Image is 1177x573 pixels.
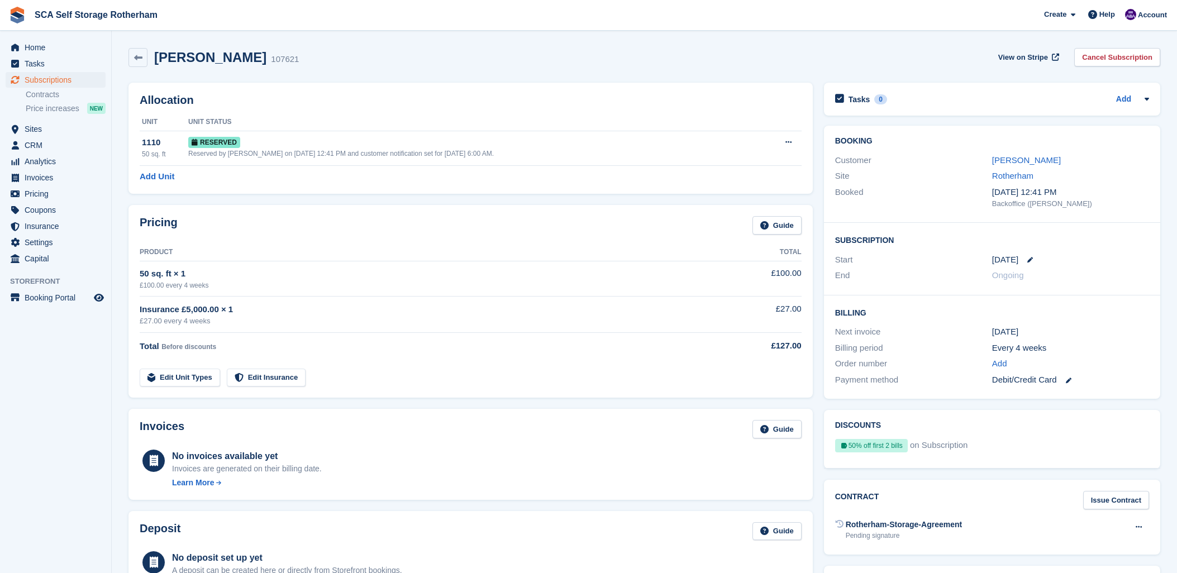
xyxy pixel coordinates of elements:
span: Insurance [25,218,92,234]
a: Guide [752,420,802,438]
div: Debit/Credit Card [992,374,1149,386]
a: Edit Unit Types [140,369,220,387]
span: Invoices [25,170,92,185]
div: Reserved by [PERSON_NAME] on [DATE] 12:41 PM and customer notification set for [DATE] 6:00 AM. [188,149,758,159]
span: Analytics [25,154,92,169]
div: Invoices are generated on their billing date. [172,463,322,475]
a: menu [6,290,106,305]
div: No deposit set up yet [172,551,402,565]
a: Guide [752,216,802,235]
div: £127.00 [699,340,802,352]
a: menu [6,202,106,218]
div: 107621 [271,53,299,66]
span: CRM [25,137,92,153]
span: Total [140,341,159,351]
h2: Invoices [140,420,184,438]
span: Pricing [25,186,92,202]
a: SCA Self Storage Rotherham [30,6,162,24]
span: Help [1099,9,1115,20]
div: Start [835,254,992,266]
div: Billing period [835,342,992,355]
h2: Contract [835,491,879,509]
div: Backoffice ([PERSON_NAME]) [992,198,1149,209]
h2: [PERSON_NAME] [154,50,266,65]
a: Learn More [172,477,322,489]
h2: Billing [835,307,1149,318]
th: Product [140,243,699,261]
h2: Discounts [835,421,1149,430]
td: £100.00 [699,261,802,296]
div: Order number [835,357,992,370]
span: Ongoing [992,270,1024,280]
span: Home [25,40,92,55]
div: [DATE] 12:41 PM [992,186,1149,199]
div: Customer [835,154,992,167]
a: menu [6,56,106,71]
a: Add [1116,93,1131,106]
a: menu [6,251,106,266]
div: 50 sq. ft × 1 [140,268,699,280]
h2: Tasks [849,94,870,104]
span: Account [1138,9,1167,21]
a: Preview store [92,291,106,304]
a: menu [6,137,106,153]
span: Subscriptions [25,72,92,88]
span: View on Stripe [998,52,1048,63]
div: 50 sq. ft [142,149,188,159]
th: Unit [140,113,188,131]
a: menu [6,235,106,250]
a: menu [6,121,106,137]
a: Guide [752,522,802,541]
span: Capital [25,251,92,266]
span: Coupons [25,202,92,218]
a: menu [6,72,106,88]
div: Payment method [835,374,992,386]
a: [PERSON_NAME] [992,155,1061,165]
span: Tasks [25,56,92,71]
span: Before discounts [161,343,216,351]
a: menu [6,40,106,55]
span: Create [1044,9,1066,20]
div: NEW [87,103,106,114]
a: Rotherham [992,171,1033,180]
div: No invoices available yet [172,450,322,463]
span: Price increases [26,103,79,114]
div: Learn More [172,477,214,489]
a: menu [6,154,106,169]
div: [DATE] [992,326,1149,338]
h2: Subscription [835,234,1149,245]
a: Contracts [26,89,106,100]
div: Site [835,170,992,183]
a: Price increases NEW [26,102,106,114]
div: End [835,269,992,282]
img: stora-icon-8386f47178a22dfd0bd8f6a31ec36ba5ce8667c1dd55bd0f319d3a0aa187defe.svg [9,7,26,23]
div: Rotherham-Storage-Agreement [846,519,962,531]
td: £27.00 [699,297,802,333]
span: Settings [25,235,92,250]
span: Reserved [188,137,240,148]
h2: Deposit [140,522,180,541]
a: Add [992,357,1007,370]
a: menu [6,218,106,234]
div: 1110 [142,136,188,149]
div: 50% off first 2 bills [835,439,908,452]
div: Pending signature [846,531,962,541]
a: Add Unit [140,170,174,183]
a: Issue Contract [1083,491,1149,509]
img: Kelly Neesham [1125,9,1136,20]
time: 2025-09-28 00:00:00 UTC [992,254,1018,266]
div: £27.00 every 4 weeks [140,316,699,327]
h2: Booking [835,137,1149,146]
div: £100.00 every 4 weeks [140,280,699,290]
th: Total [699,243,802,261]
span: Storefront [10,276,111,287]
div: Every 4 weeks [992,342,1149,355]
th: Unit Status [188,113,758,131]
div: 0 [874,94,887,104]
a: View on Stripe [994,48,1061,66]
a: menu [6,170,106,185]
a: menu [6,186,106,202]
h2: Allocation [140,94,802,107]
a: Edit Insurance [227,369,306,387]
span: Sites [25,121,92,137]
